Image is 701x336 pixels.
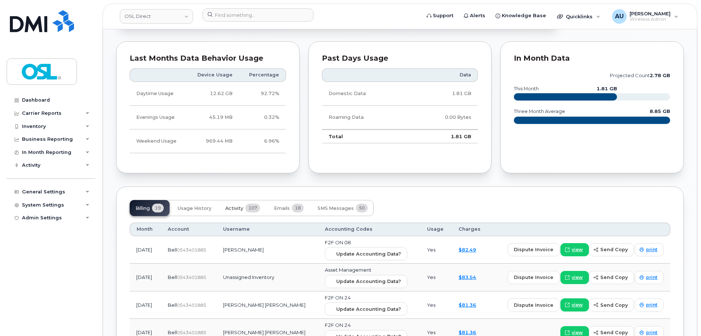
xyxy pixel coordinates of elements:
span: dispute invoice [514,302,553,309]
span: Bell [168,329,177,335]
button: send copy [589,298,634,312]
text: three month average [513,109,565,114]
th: Charges [452,223,489,236]
span: F2F ON 24 [325,322,351,328]
span: Update Accounting Data? [336,250,401,257]
text: 8.85 GB [650,109,670,114]
text: this month [513,86,539,91]
td: Yes [420,236,452,264]
td: Weekend Usage [130,129,187,153]
td: 12.62 GB [187,82,239,106]
div: Past Days Usage [322,55,478,62]
span: 0543401885 [177,302,206,308]
a: $81.36 [459,329,476,335]
a: view [560,298,589,312]
span: Bell [168,274,177,280]
span: Support [433,12,453,19]
a: view [560,243,589,256]
td: 969.44 MB [187,129,239,153]
td: 92.72% [239,82,286,106]
span: send copy [600,274,628,281]
a: $82.49 [459,247,476,253]
button: dispute invoice [508,298,560,312]
span: view [572,329,583,336]
button: dispute invoice [508,243,560,256]
button: Update Accounting Data? [325,275,407,288]
a: Knowledge Base [490,8,551,23]
text: projected count [610,73,670,78]
tr: Weekdays from 6:00pm to 8:00am [130,106,286,129]
th: Device Usage [187,68,239,82]
td: Roaming Data [322,106,409,129]
th: Accounting Codes [318,223,420,236]
td: 6.96% [239,129,286,153]
span: F2F ON 08 [325,239,351,245]
span: 0543401885 [177,330,206,335]
div: Last Months Data Behavior Usage [130,55,286,62]
th: Percentage [239,68,286,82]
span: 0543401885 [177,275,206,280]
span: AU [615,12,624,21]
span: view [572,274,583,281]
td: 0.00 Bytes [409,106,478,129]
td: [DATE] [130,264,161,291]
span: Activity [225,205,243,211]
span: 50 [356,204,368,212]
a: print [635,243,664,256]
td: Evenings Usage [130,106,187,129]
th: Usage [420,223,452,236]
span: send copy [600,246,628,253]
span: SMS Messages [318,205,354,211]
a: Alerts [459,8,490,23]
td: Unassigned Inventory [216,264,319,291]
span: [PERSON_NAME] [630,11,671,16]
a: $81.36 [459,302,476,308]
span: 18 [292,204,304,212]
span: Knowledge Base [502,12,546,19]
span: F2F ON 24 [325,295,351,301]
span: dispute invoice [514,246,553,253]
td: 1.81 GB [409,129,478,143]
span: Bell [168,247,177,253]
td: Domestic Data [322,82,409,106]
span: Usage History [178,205,211,211]
span: print [646,274,657,281]
td: Total [322,129,409,143]
td: [PERSON_NAME] [PERSON_NAME] [216,291,319,319]
td: 45.19 MB [187,106,239,129]
input: Find something... [203,8,314,22]
span: Bell [168,302,177,308]
td: [PERSON_NAME] [216,236,319,264]
text: 1.81 GB [597,86,617,91]
span: view [572,302,583,308]
span: view [572,246,583,253]
div: In Month Data [514,55,670,62]
span: dispute invoice [514,274,553,281]
button: send copy [589,271,634,284]
a: print [635,298,664,312]
span: Asset Management [325,267,371,273]
td: 0.32% [239,106,286,129]
tspan: 2.78 GB [650,73,670,78]
td: [DATE] [130,236,161,264]
a: Support [422,8,459,23]
span: Alerts [470,12,485,19]
a: view [560,271,589,284]
td: Daytime Usage [130,82,187,106]
span: send copy [600,302,628,309]
div: Aydin Uzunoz [607,9,683,24]
a: $83.54 [459,274,476,280]
span: send copy [600,329,628,336]
button: send copy [589,243,634,256]
a: print [635,271,664,284]
span: Emails [274,205,290,211]
span: Update Accounting Data? [336,278,401,285]
th: Account [161,223,216,236]
th: Data [409,68,478,82]
th: Username [216,223,319,236]
td: [DATE] [130,291,161,319]
td: 1.81 GB [409,82,478,106]
span: print [646,302,657,308]
th: Month [130,223,161,236]
span: 107 [245,204,260,212]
